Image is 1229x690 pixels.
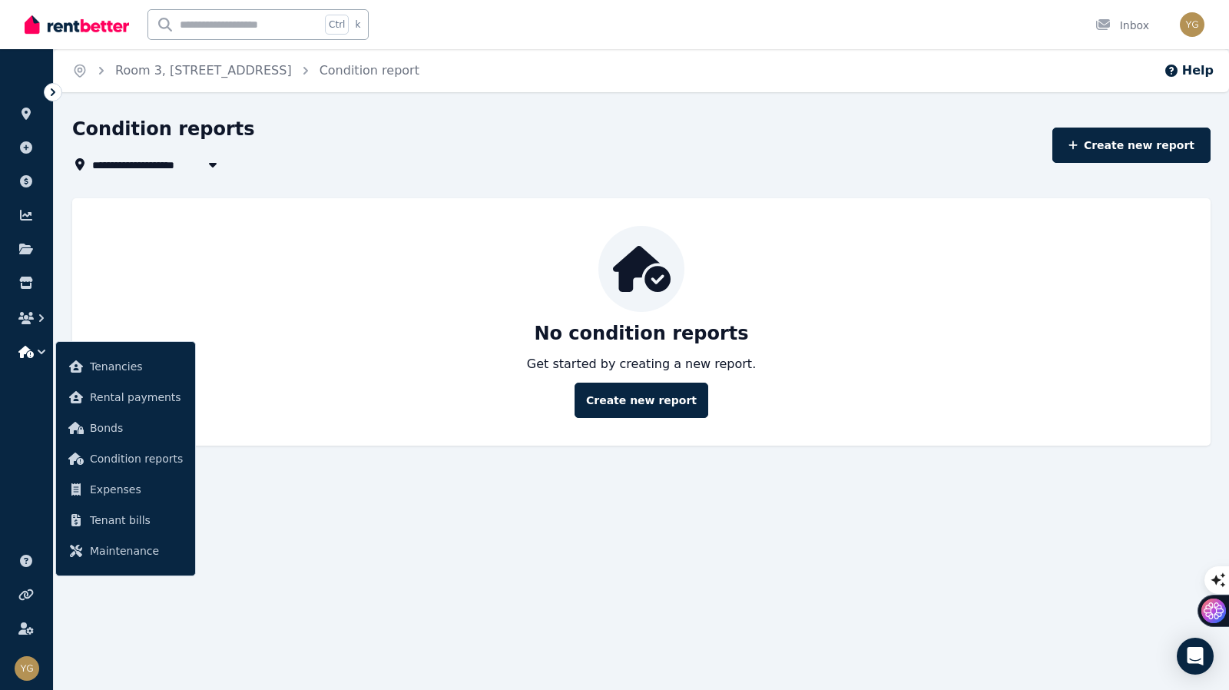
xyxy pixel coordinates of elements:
span: Condition reports [90,449,183,468]
span: Maintenance [90,542,183,560]
a: Rental payments [62,382,189,413]
nav: Breadcrumb [54,49,438,92]
button: Help [1164,61,1214,80]
span: Ctrl [325,15,349,35]
p: Get started by creating a new report. [527,355,756,373]
span: Rental payments [90,388,183,406]
img: ABG Properties Group Pty Ltd [1180,12,1204,37]
span: k [355,18,360,31]
a: Bonds [62,413,189,443]
a: Create new report [575,383,708,418]
a: Condition reports [62,443,189,474]
a: Condition report [320,63,419,78]
a: Room 3, [STREET_ADDRESS] [115,63,292,78]
a: Maintenance [62,536,189,566]
span: Expenses [90,480,183,499]
div: Open Intercom Messenger [1177,638,1214,675]
img: RentBetter [25,13,129,36]
span: Tenancies [90,357,183,376]
span: Tenant bills [90,511,183,529]
a: Tenant bills [62,505,189,536]
span: Bonds [90,419,183,437]
div: Inbox [1095,18,1149,33]
a: Create new report [1052,128,1211,163]
a: Tenancies [62,351,189,382]
a: Expenses [62,474,189,505]
img: ABG Properties Group Pty Ltd [15,656,39,681]
h1: Condition reports [72,117,255,141]
span: ORGANISE [12,85,61,95]
p: No condition reports [534,321,748,346]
